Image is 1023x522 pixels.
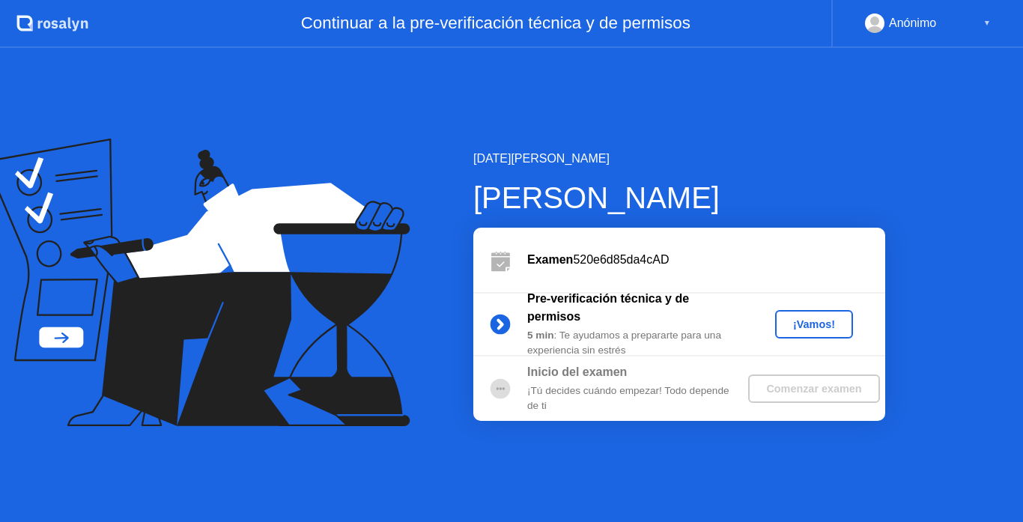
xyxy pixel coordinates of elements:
div: ▼ [983,13,991,33]
div: ¡Tú decides cuándo empezar! Todo depende de ti [527,383,743,414]
b: Pre-verificación técnica y de permisos [527,292,689,323]
div: [DATE][PERSON_NAME] [473,150,885,168]
div: 520e6d85da4cAD [527,251,885,269]
b: Examen [527,253,573,266]
div: [PERSON_NAME] [473,175,885,220]
div: : Te ayudamos a prepararte para una experiencia sin estrés [527,328,743,359]
b: Inicio del examen [527,365,627,378]
b: 5 min [527,330,554,341]
button: ¡Vamos! [775,310,853,339]
div: Comenzar examen [754,383,873,395]
div: Anónimo [889,13,936,33]
div: ¡Vamos! [781,318,847,330]
button: Comenzar examen [748,374,879,403]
